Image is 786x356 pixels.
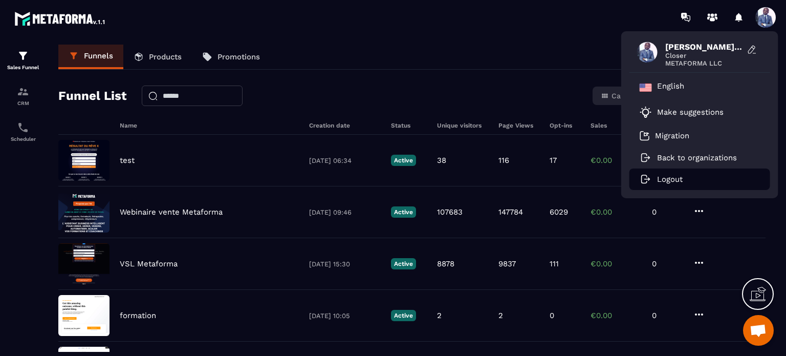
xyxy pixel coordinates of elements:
p: 147784 [498,207,523,217]
h6: Page Views [498,122,539,129]
p: English [657,81,684,94]
img: image [58,243,110,284]
p: €0.00 [591,156,642,165]
p: Back to organizations [657,153,737,162]
p: 2 [437,311,442,320]
p: Webinaire vente Metaforma [120,207,223,217]
p: 8878 [437,259,454,268]
p: 107683 [437,207,463,217]
h6: Sales [591,122,642,129]
p: Make suggestions [657,108,724,117]
p: Products [149,52,182,61]
p: VSL Metaforma [120,259,178,268]
p: CRM [3,100,43,106]
p: 38 [437,156,446,165]
a: schedulerschedulerScheduler [3,114,43,150]
p: 0 [550,311,554,320]
p: €0.00 [591,311,642,320]
p: 9837 [498,259,516,268]
p: 111 [550,259,559,268]
p: test [120,156,135,165]
h2: Funnel List [58,86,126,106]
p: 2 [498,311,503,320]
p: Active [391,206,416,218]
a: Products [123,45,192,69]
p: formation [120,311,156,320]
img: image [58,192,110,233]
a: Back to organizations [640,153,737,162]
a: Migration [640,131,689,141]
p: [DATE] 06:34 [309,157,381,164]
h6: Opt-ins [550,122,580,129]
p: 0 [652,207,683,217]
img: logo [14,9,106,28]
h6: Creation date [309,122,381,129]
p: €0.00 [591,259,642,268]
a: formationformationCRM [3,78,43,114]
img: formation [17,86,29,98]
a: formationformationSales Funnel [3,42,43,78]
span: Card [612,92,628,100]
img: image [58,140,110,181]
h6: Unique visitors [437,122,488,129]
p: €0.00 [591,207,642,217]
a: Funnels [58,45,123,69]
a: Promotions [192,45,270,69]
p: Logout [657,175,683,184]
p: Scheduler [3,136,43,142]
span: Closer [665,52,742,59]
a: Make suggestions [640,106,747,118]
p: 17 [550,156,557,165]
p: 6029 [550,207,568,217]
p: 0 [652,259,683,268]
a: Ouvrir le chat [743,315,774,346]
p: 0 [652,311,683,320]
p: Active [391,258,416,269]
p: [DATE] 15:30 [309,260,381,268]
h6: Name [120,122,299,129]
p: Active [391,155,416,166]
p: Sales Funnel [3,65,43,70]
img: scheduler [17,121,29,134]
p: 116 [498,156,509,165]
p: Promotions [217,52,260,61]
p: [DATE] 09:46 [309,208,381,216]
span: METAFORMA LLC [665,59,742,67]
span: [PERSON_NAME][DATE] [665,42,742,52]
p: Funnels [84,51,113,60]
img: formation [17,50,29,62]
p: Active [391,310,416,321]
p: [DATE] 10:05 [309,312,381,320]
h6: Status [391,122,427,129]
p: Migration [655,131,689,140]
img: image [58,295,110,336]
button: Card [595,89,635,103]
